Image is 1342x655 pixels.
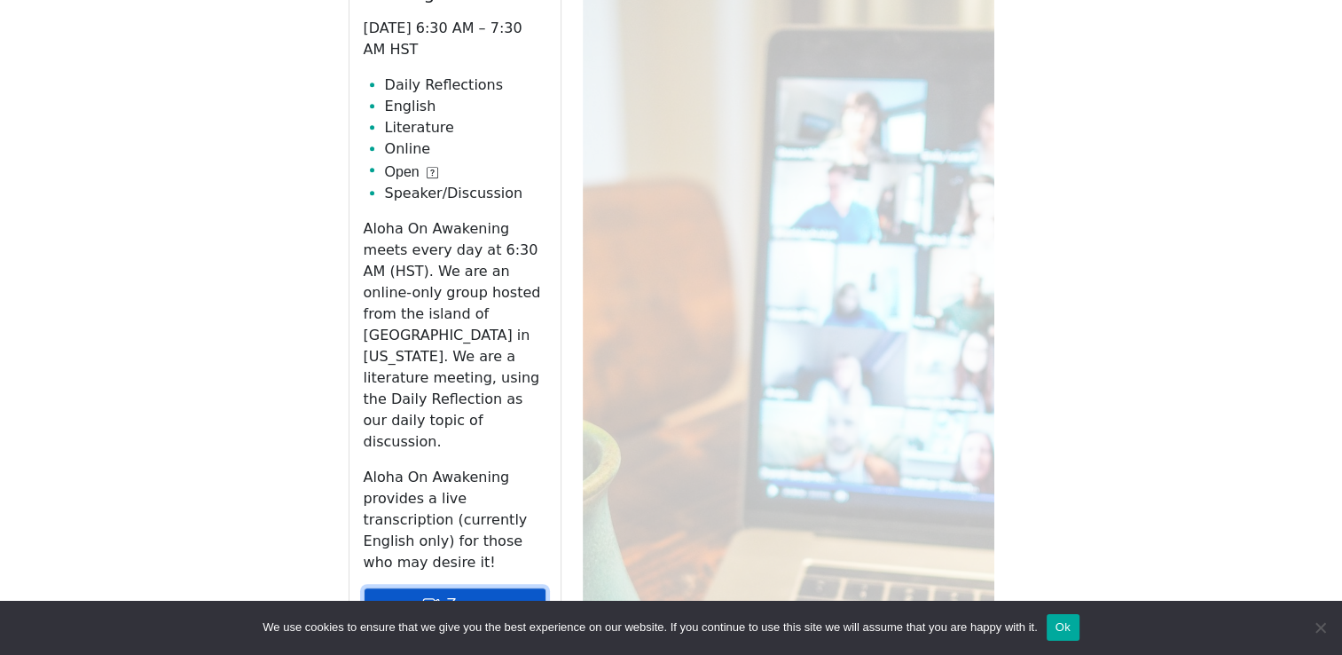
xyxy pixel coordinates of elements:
li: Daily Reflections [385,75,546,96]
a: Zoom [364,588,546,621]
p: Aloha On Awakening meets every day at 6:30 AM (HST). We are an online-only group hosted from the ... [364,218,546,453]
li: Speaker/Discussion [385,183,546,204]
span: No [1311,619,1329,636]
li: English [385,96,546,117]
button: Open [385,162,438,183]
p: [DATE] 6:30 AM – 7:30 AM HST [364,18,546,60]
li: Literature [385,117,546,138]
span: We use cookies to ensure that we give you the best experience on our website. If you continue to ... [263,619,1037,636]
p: Aloha On Awakening provides a live transcription (currently English only) for those who may desir... [364,467,546,573]
li: Online [385,138,546,160]
button: Ok [1047,614,1079,641]
span: Open [385,162,420,183]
